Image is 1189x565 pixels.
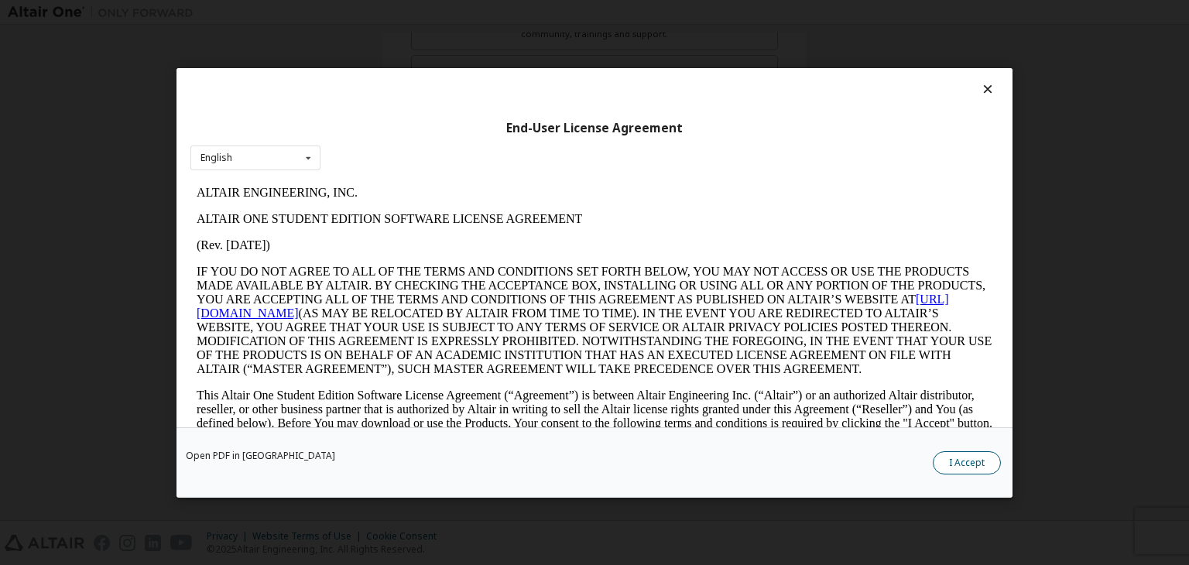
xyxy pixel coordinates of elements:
button: I Accept [933,451,1001,474]
p: IF YOU DO NOT AGREE TO ALL OF THE TERMS AND CONDITIONS SET FORTH BELOW, YOU MAY NOT ACCESS OR USE... [6,85,802,197]
p: ALTAIR ENGINEERING, INC. [6,6,802,20]
p: (Rev. [DATE]) [6,59,802,73]
p: ALTAIR ONE STUDENT EDITION SOFTWARE LICENSE AGREEMENT [6,33,802,46]
p: This Altair One Student Edition Software License Agreement (“Agreement”) is between Altair Engine... [6,209,802,265]
a: Open PDF in [GEOGRAPHIC_DATA] [186,451,335,461]
div: English [200,153,232,163]
div: End-User License Agreement [190,120,999,135]
a: [URL][DOMAIN_NAME] [6,113,759,140]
